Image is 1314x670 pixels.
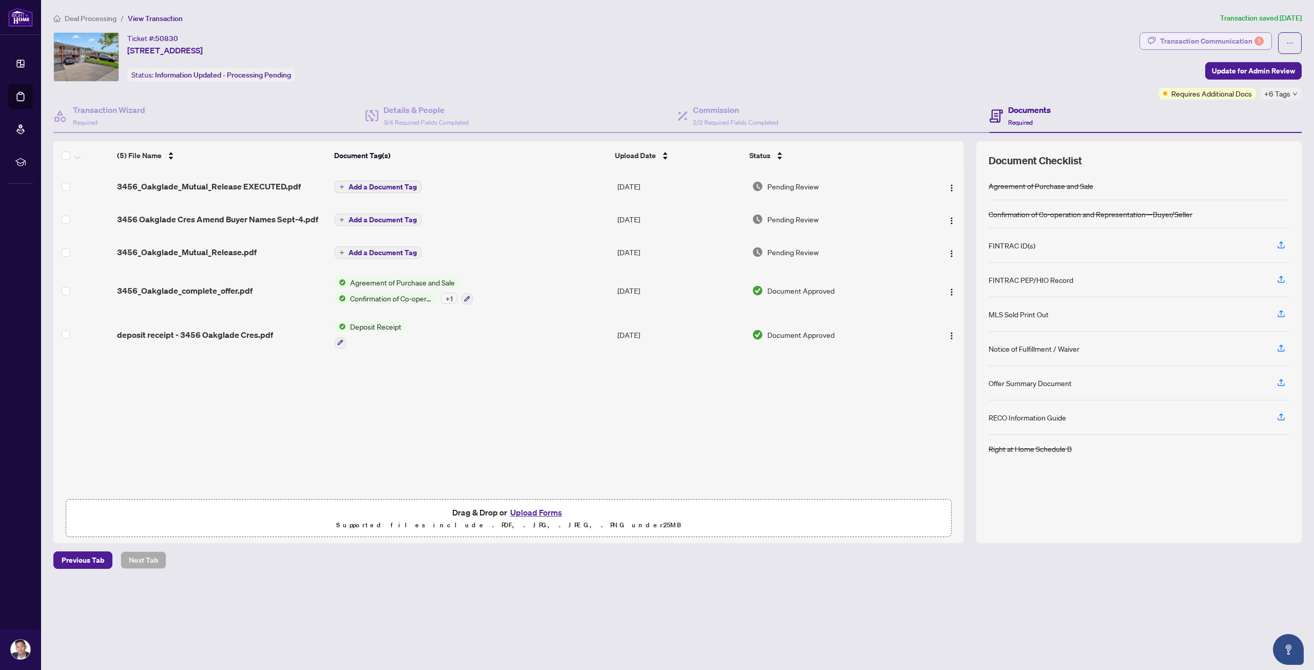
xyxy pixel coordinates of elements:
[767,214,819,225] span: Pending Review
[339,250,344,255] span: plus
[335,277,473,304] button: Status IconAgreement of Purchase and SaleStatus IconConfirmation of Co-operation and Representati...
[1008,119,1033,126] span: Required
[335,277,346,288] img: Status Icon
[613,313,748,357] td: [DATE]
[989,343,1079,354] div: Notice of Fulfillment / Waiver
[1264,88,1290,100] span: +6 Tags
[127,68,295,82] div: Status:
[693,104,778,116] h4: Commission
[752,285,763,296] img: Document Status
[53,551,112,569] button: Previous Tab
[752,181,763,192] img: Document Status
[339,184,344,189] span: plus
[767,329,835,340] span: Document Approved
[1220,12,1302,24] article: Transaction saved [DATE]
[346,293,437,304] span: Confirmation of Co-operation and Representation—Buyer/Seller
[948,332,956,340] img: Logo
[507,506,565,519] button: Upload Forms
[1205,62,1302,80] button: Update for Admin Review
[121,12,124,24] li: /
[767,246,819,258] span: Pending Review
[72,519,945,531] p: Supported files include .PDF, .JPG, .JPEG, .PNG under 25 MB
[989,412,1066,423] div: RECO Information Guide
[1286,40,1293,47] span: ellipsis
[155,34,178,43] span: 50830
[127,44,203,56] span: [STREET_ADDRESS]
[452,506,565,519] span: Drag & Drop or
[943,282,960,299] button: Logo
[349,249,417,256] span: Add a Document Tag
[383,119,469,126] span: 3/4 Required Fields Completed
[330,141,611,170] th: Document Tag(s)
[615,150,656,161] span: Upload Date
[117,284,253,297] span: 3456_Oakglade_complete_offer.pdf
[53,15,61,22] span: home
[745,141,913,170] th: Status
[693,119,778,126] span: 2/2 Required Fields Completed
[335,214,421,226] button: Add a Document Tag
[8,8,33,27] img: logo
[66,500,951,538] span: Drag & Drop orUpload FormsSupported files include .PDF, .JPG, .JPEG, .PNG under25MB
[1273,634,1304,665] button: Open asap
[128,14,183,23] span: View Transaction
[339,217,344,222] span: plus
[989,309,1049,320] div: MLS Sold Print Out
[1139,32,1272,50] button: Transaction Communication5
[349,183,417,190] span: Add a Document Tag
[613,170,748,203] td: [DATE]
[1171,88,1252,99] span: Requires Additional Docs
[127,32,178,44] div: Ticket #:
[1160,33,1264,49] div: Transaction Communication
[613,236,748,269] td: [DATE]
[62,552,104,568] span: Previous Tab
[117,150,162,161] span: (5) File Name
[611,141,745,170] th: Upload Date
[73,119,98,126] span: Required
[383,104,469,116] h4: Details & People
[155,70,291,80] span: Information Updated - Processing Pending
[65,14,117,23] span: Deal Processing
[335,246,421,259] button: Add a Document Tag
[613,203,748,236] td: [DATE]
[113,141,331,170] th: (5) File Name
[989,240,1035,251] div: FINTRAC ID(s)
[943,244,960,260] button: Logo
[1254,36,1264,46] div: 5
[943,327,960,343] button: Logo
[73,104,145,116] h4: Transaction Wizard
[948,250,956,258] img: Logo
[613,269,748,313] td: [DATE]
[752,329,763,340] img: Document Status
[948,288,956,296] img: Logo
[989,443,1072,454] div: Right at Home Schedule B
[752,214,763,225] img: Document Status
[989,377,1072,389] div: Offer Summary Document
[117,246,257,258] span: 3456_Oakglade_Mutual_Release.pdf
[948,217,956,225] img: Logo
[117,329,273,341] span: deposit receipt - 3456 Oakglade Cres.pdf
[335,180,421,194] button: Add a Document Tag
[121,551,166,569] button: Next Tab
[11,640,30,659] img: Profile Icon
[749,150,770,161] span: Status
[767,285,835,296] span: Document Approved
[1212,63,1295,79] span: Update for Admin Review
[349,216,417,223] span: Add a Document Tag
[1008,104,1051,116] h4: Documents
[948,184,956,192] img: Logo
[441,293,457,304] div: + 1
[346,277,459,288] span: Agreement of Purchase and Sale
[752,246,763,258] img: Document Status
[335,293,346,304] img: Status Icon
[989,274,1073,285] div: FINTRAC PEP/HIO Record
[335,181,421,193] button: Add a Document Tag
[54,33,119,81] img: IMG-W12215777_1.jpg
[943,211,960,227] button: Logo
[117,180,301,193] span: 3456_Oakglade_Mutual_Release EXECUTED.pdf
[943,178,960,195] button: Logo
[117,213,318,225] span: 3456 Oakglade Cres Amend Buyer Names Sept-4.pdf
[335,321,405,349] button: Status IconDeposit Receipt
[767,181,819,192] span: Pending Review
